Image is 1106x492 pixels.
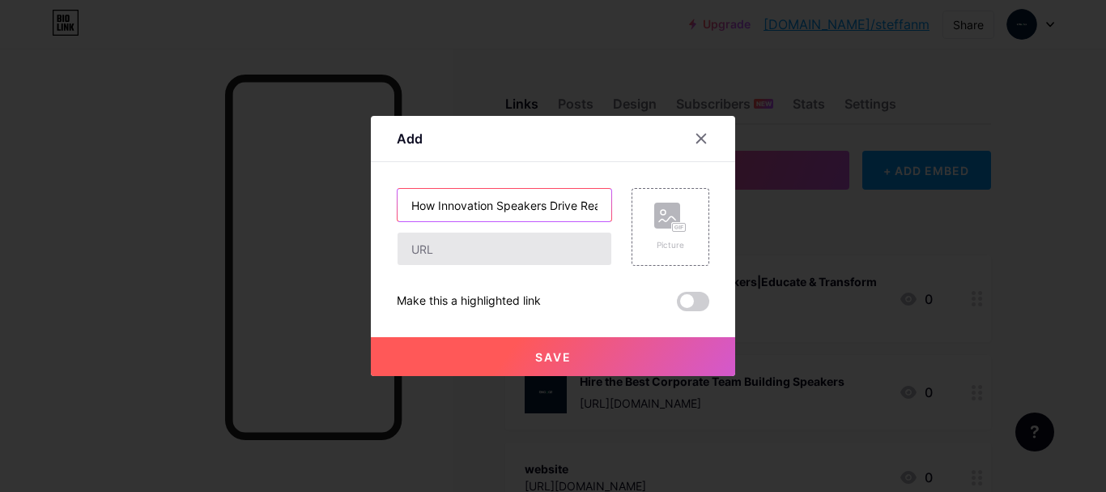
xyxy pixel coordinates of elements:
div: Picture [654,239,687,251]
div: Make this a highlighted link [397,292,541,311]
div: Add [397,129,423,148]
button: Save [371,337,735,376]
input: URL [398,233,611,265]
input: Title [398,189,611,221]
span: Save [535,350,572,364]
